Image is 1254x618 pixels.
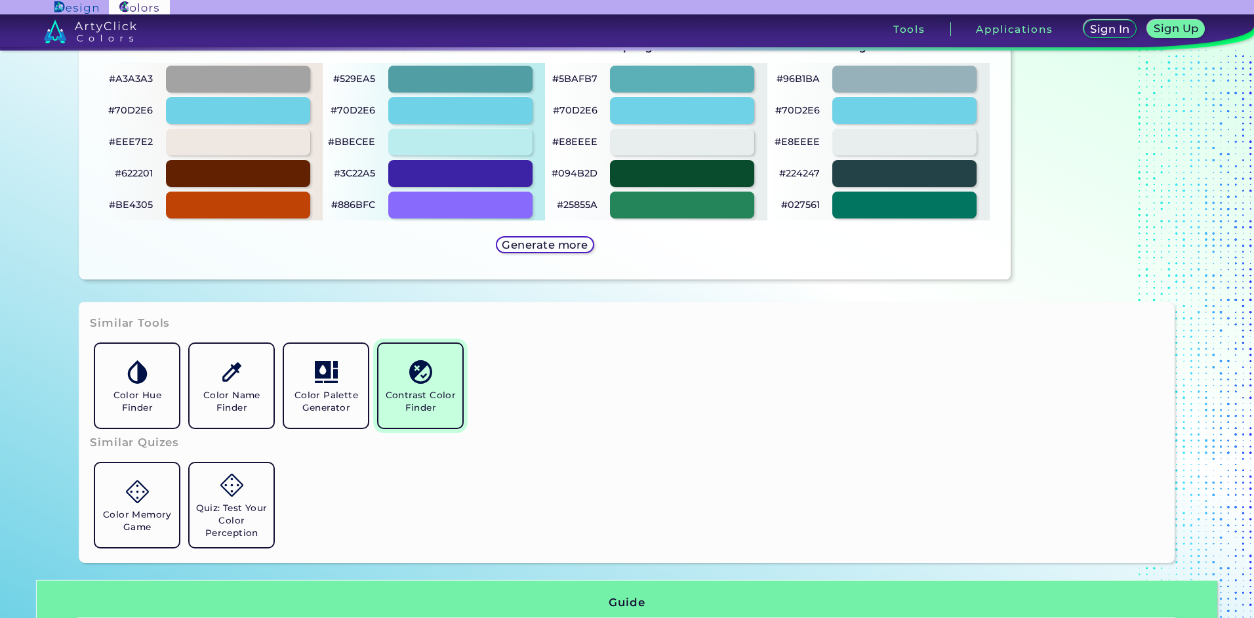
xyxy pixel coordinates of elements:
p: #622201 [115,165,153,181]
p: #224247 [779,165,820,181]
h5: Contrast Color Finder [384,389,457,414]
p: #25855A [557,197,597,213]
h5: Color Palette Generator [289,389,363,414]
a: Sign Up [1147,20,1205,38]
h5: Generate more [502,239,588,250]
h3: Applications [976,24,1053,34]
p: #5BAFB7 [552,71,597,87]
h3: Tools [893,24,925,34]
h3: Similar Quizes [90,435,179,451]
p: #027561 [781,197,820,213]
p: #A3A3A3 [109,71,153,87]
img: ArtyClick Design logo [54,1,98,14]
h5: Color Hue Finder [100,389,174,414]
p: #529EA5 [333,71,375,87]
h3: Similar Tools [90,316,170,331]
a: Quiz: Test Your Color Perception [184,458,279,552]
h5: Quiz: Test Your Color Perception [195,502,268,539]
img: icon_col_pal_col.svg [315,360,338,383]
img: icon_color_contrast.svg [409,360,432,383]
a: Sign In [1083,20,1137,38]
p: #70D2E6 [108,102,153,118]
a: Color Hue Finder [90,339,184,433]
p: #E8EEEE [775,134,820,150]
p: #886BFC [331,197,375,213]
p: #BE4305 [109,197,153,213]
p: #094B2D [552,165,597,181]
a: Color Memory Game [90,458,184,552]
img: icon_game.svg [126,480,149,503]
h5: Color Memory Game [100,508,174,533]
img: icon_color_name_finder.svg [220,360,243,383]
img: icon_game.svg [220,474,243,497]
p: #3C22A5 [334,165,375,181]
a: Color Name Finder [184,339,279,433]
h5: Sign Up [1154,23,1198,33]
p: #BBECEE [328,134,375,150]
p: #70D2E6 [775,102,820,118]
img: icon_color_hue.svg [126,360,149,383]
a: Contrast Color Finder [373,339,468,433]
p: #70D2E6 [553,102,597,118]
h3: Guide [609,595,645,611]
p: #E8EEEE [552,134,597,150]
p: #70D2E6 [331,102,375,118]
a: Color Palette Generator [279,339,373,433]
h5: Color Name Finder [195,389,268,414]
p: #96B1BA [777,71,820,87]
img: logo_artyclick_colors_white.svg [44,20,136,43]
h5: Sign In [1090,24,1129,34]
p: #EEE7E2 [109,134,153,150]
